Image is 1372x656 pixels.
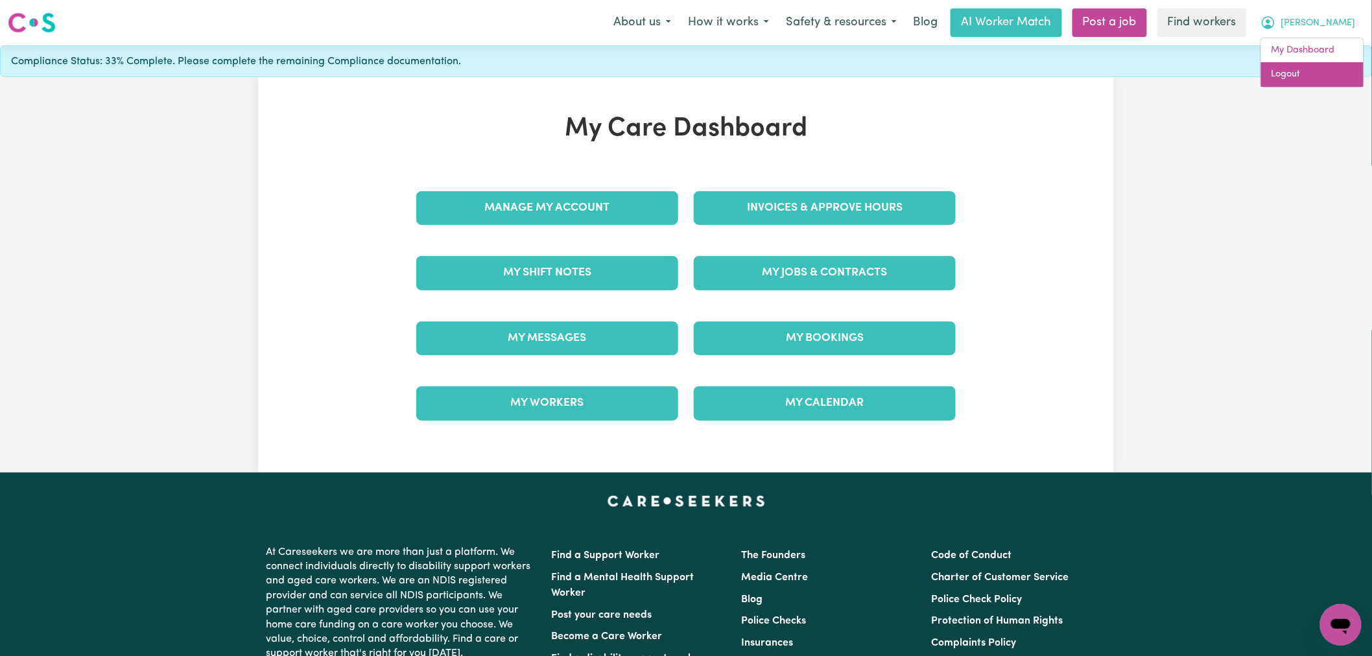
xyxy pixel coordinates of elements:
button: About us [605,9,680,36]
span: [PERSON_NAME] [1281,16,1356,30]
a: My Dashboard [1261,38,1364,63]
div: My Account [1260,38,1364,88]
a: Police Checks [741,616,806,626]
a: Careseekers logo [8,8,56,38]
a: Invoices & Approve Hours [694,191,956,225]
a: Careseekers home page [608,496,765,506]
a: Charter of Customer Service [932,572,1069,583]
a: Find workers [1157,8,1247,37]
span: Compliance Status: 33% Complete. Please complete the remaining Compliance documentation. [11,54,461,69]
h1: My Care Dashboard [408,113,964,145]
a: Blog [741,594,763,605]
iframe: Button to launch messaging window [1320,604,1362,646]
a: Logout [1261,62,1364,87]
a: Complaints Policy [932,638,1017,648]
a: Manage My Account [416,191,678,225]
a: Police Check Policy [932,594,1023,605]
a: My Messages [416,322,678,355]
a: My Shift Notes [416,256,678,290]
a: Post your care needs [551,610,652,620]
button: Safety & resources [777,9,905,36]
a: Media Centre [741,572,808,583]
a: My Bookings [694,322,956,355]
a: AI Worker Match [951,8,1062,37]
a: My Calendar [694,386,956,420]
a: Become a Care Worker [551,631,662,642]
a: Protection of Human Rights [932,616,1063,626]
a: My Workers [416,386,678,420]
a: Code of Conduct [932,550,1012,561]
a: My Jobs & Contracts [694,256,956,290]
a: Post a job [1072,8,1147,37]
button: My Account [1252,9,1364,36]
button: How it works [680,9,777,36]
a: Find a Support Worker [551,550,659,561]
a: Find a Mental Health Support Worker [551,572,694,598]
img: Careseekers logo [8,11,56,34]
a: Insurances [741,638,793,648]
a: The Founders [741,550,805,561]
a: Blog [905,8,945,37]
